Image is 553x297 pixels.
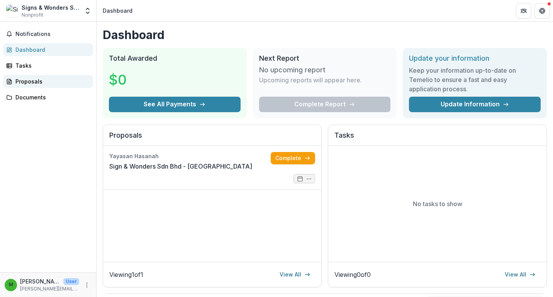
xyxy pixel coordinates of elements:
h3: $0 [109,69,167,90]
div: Tasks [15,61,87,70]
a: Tasks [3,59,93,72]
div: Dashboard [15,46,87,54]
span: Notifications [15,31,90,38]
p: No tasks to show [413,199,462,208]
a: Sign & Wonders Sdn Bhd - [GEOGRAPHIC_DATA] [109,162,252,171]
a: View All [500,268,540,281]
p: Upcoming reports will appear here. [259,75,362,85]
a: Update Information [409,97,541,112]
h3: No upcoming report [259,66,326,74]
div: Proposals [15,77,87,85]
p: Viewing 1 of 1 [109,270,143,279]
p: [PERSON_NAME] [20,277,60,285]
button: More [82,280,92,290]
h2: Next Report [259,54,391,63]
p: User [63,278,79,285]
nav: breadcrumb [100,5,136,16]
h2: Tasks [334,131,540,146]
h3: Keep your information up-to-date on Temelio to ensure a fast and easy application process. [409,66,541,94]
a: View All [275,268,315,281]
a: Proposals [3,75,93,88]
div: Dashboard [103,7,132,15]
div: Documents [15,93,87,101]
p: Viewing 0 of 0 [334,270,371,279]
button: Open entity switcher [82,3,93,19]
button: Partners [516,3,531,19]
p: [PERSON_NAME][EMAIL_ADDRESS][DOMAIN_NAME] [20,285,79,292]
a: Dashboard [3,43,93,56]
button: Get Help [534,3,550,19]
div: Michelle [9,282,13,287]
h2: Proposals [109,131,315,146]
div: Signs & Wonders Sdn Bhd [22,3,79,12]
button: See All Payments [109,97,241,112]
a: Documents [3,91,93,104]
h2: Total Awarded [109,54,241,63]
h1: Dashboard [103,28,547,42]
img: Signs & Wonders Sdn Bhd [6,5,19,17]
h2: Update your information [409,54,541,63]
span: Nonprofit [22,12,43,19]
a: Complete [271,152,315,164]
button: Notifications [3,28,93,40]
